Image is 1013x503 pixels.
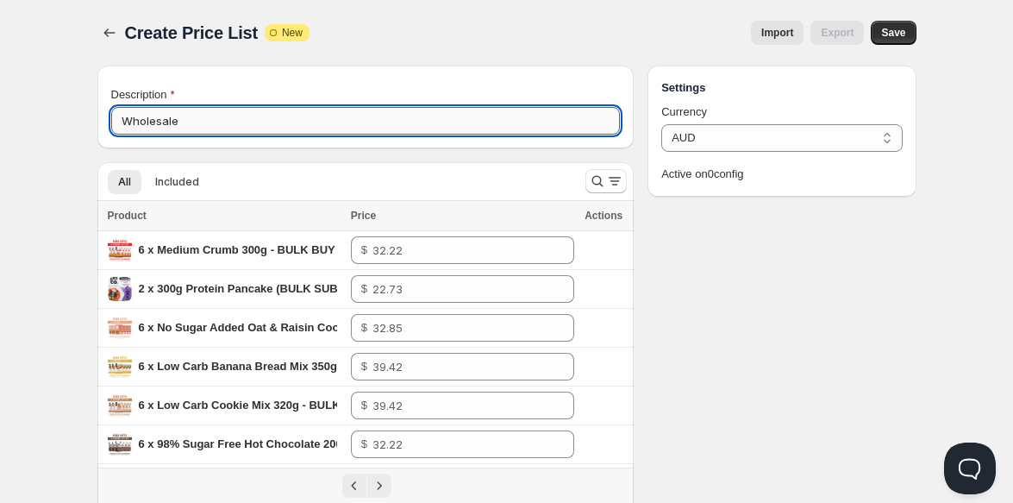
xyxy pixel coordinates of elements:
[125,23,258,42] span: Create Price List
[585,210,622,222] span: Actions
[372,275,548,303] input: 22.73
[139,319,337,336] div: 6 x No Sugar Added Oat & Raisin Cookie 350g - BULK BUY CLEARANCE
[139,242,337,259] div: 6 x Medium Crumb 300g - BULK BUY CLEARANCE
[372,431,548,458] input: 32.22
[361,360,367,373] span: $
[155,175,199,189] span: Included
[139,436,337,453] div: 6 x 98% Sugar Free Hot Chocolate 200g - BULK BUY CLEARANCE
[351,210,376,222] span: Price
[367,474,391,498] button: Next
[139,280,337,298] div: 2 x 300g Protein Pancake (BULK SUBSTITUTE)
[139,437,491,450] span: 6 x 98% Sugar Free Hot Chocolate 200g - BULK BUY CLEARANCE
[139,399,441,412] span: 6 x Low Carb Cookie Mix 320g - BULK BUY CLEARANCE
[139,282,389,295] span: 2 x 300g Protein Pancake (BULK SUBSTITUTE)
[139,243,409,256] span: 6 x Medium Crumb 300g - BULK BUY CLEARANCE
[372,353,548,380] input: 39.42
[881,26,905,40] span: Save
[282,26,303,40] span: New
[111,88,167,101] span: Description
[871,21,916,45] button: Save
[661,79,902,97] h3: Settings
[361,243,367,256] span: $
[585,169,627,193] button: Search and filter results
[661,105,707,118] span: Currency
[139,397,337,414] div: 6 x Low Carb Cookie Mix 320g - BULK BUY CLEARANCE
[944,443,996,494] iframe: Help Scout Beacon - Open
[361,399,367,412] span: $
[139,360,478,373] span: 6 x Low Carb Banana Bread Mix 350g - BULK BUY CLEARANCE
[342,474,366,498] button: Previous
[361,282,367,295] span: $
[372,392,548,419] input: 39.42
[139,321,525,334] span: 6 x No Sugar Added Oat & Raisin Cookie 350g - BULK BUY CLEARANCE
[118,175,131,189] span: All
[361,437,367,450] span: $
[97,468,635,503] nav: Pagination
[372,236,548,264] input: 32.22
[661,166,902,183] p: Active on 0 config
[372,314,548,342] input: 32.85
[108,210,147,222] span: Product
[111,107,621,135] input: Private internal description
[361,321,367,334] span: $
[761,26,793,40] span: Import
[751,21,804,45] button: Import
[139,358,337,375] div: 6 x Low Carb Banana Bread Mix 350g - BULK BUY CLEARANCE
